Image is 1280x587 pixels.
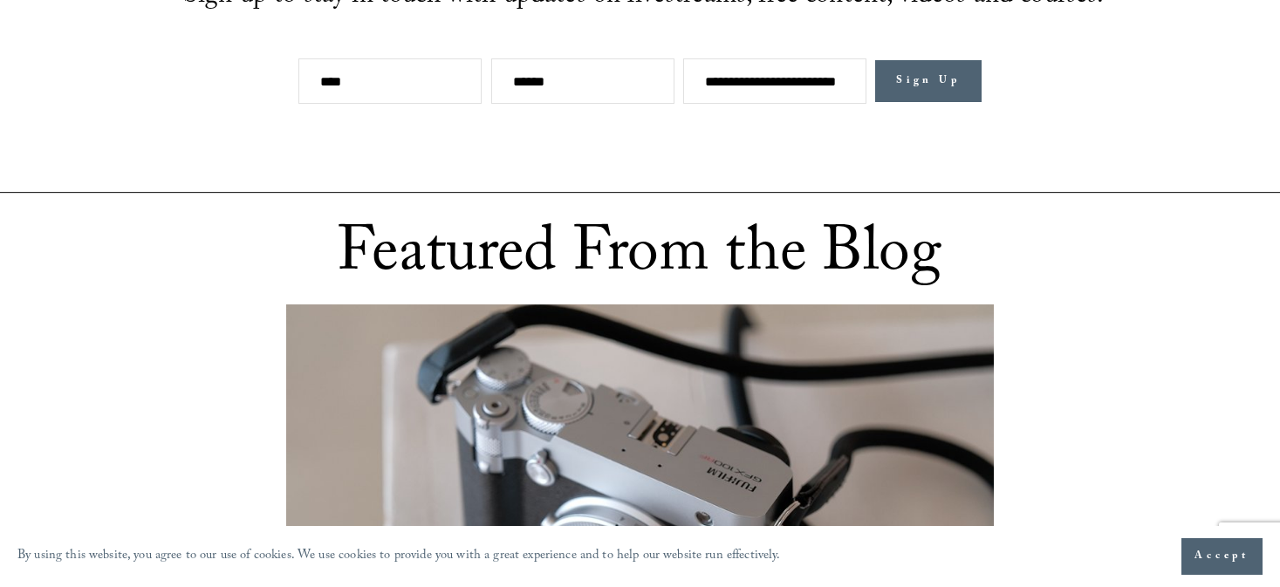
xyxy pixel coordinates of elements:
[896,72,961,90] span: Sign Up
[337,206,941,312] span: Featured From the Blog
[1181,538,1263,575] button: Accept
[875,60,982,102] button: Sign Up
[1194,548,1249,565] span: Accept
[17,544,781,570] p: By using this website, you agree to our use of cookies. We use cookies to provide you with a grea...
